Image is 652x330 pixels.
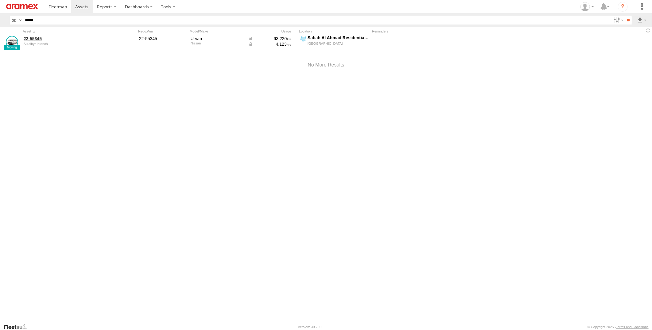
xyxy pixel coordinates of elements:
[139,36,186,41] div: 22-55345
[618,2,628,12] i: ?
[588,325,649,329] div: © Copyright 2025 -
[616,325,649,329] a: Terms and Conditions
[308,41,369,46] div: [GEOGRAPHIC_DATA]
[191,36,244,41] div: Urvan
[6,36,18,48] a: View Asset Details
[191,41,244,45] div: Nissan
[578,2,596,11] div: Gabriel Liwang
[6,4,38,9] img: aramex-logo.svg
[248,36,291,41] div: Data from Vehicle CANbus
[637,16,647,25] label: Export results as...
[298,325,321,329] div: Version: 306.00
[248,41,291,47] div: Data from Vehicle CANbus
[18,16,23,25] label: Search Query
[645,28,652,33] span: Refresh
[299,29,370,33] div: Location
[24,42,108,46] div: undefined
[3,324,32,330] a: Visit our Website
[23,29,109,33] div: Click to Sort
[247,29,297,33] div: Usage
[308,35,369,40] div: Sabah Al Ahmad Residential City
[299,35,370,51] label: Click to View Current Location
[190,29,245,33] div: Model/Make
[138,29,187,33] div: Rego./Vin
[24,36,108,41] a: 22-55345
[611,16,625,25] label: Search Filter Options
[372,29,470,33] div: Reminders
